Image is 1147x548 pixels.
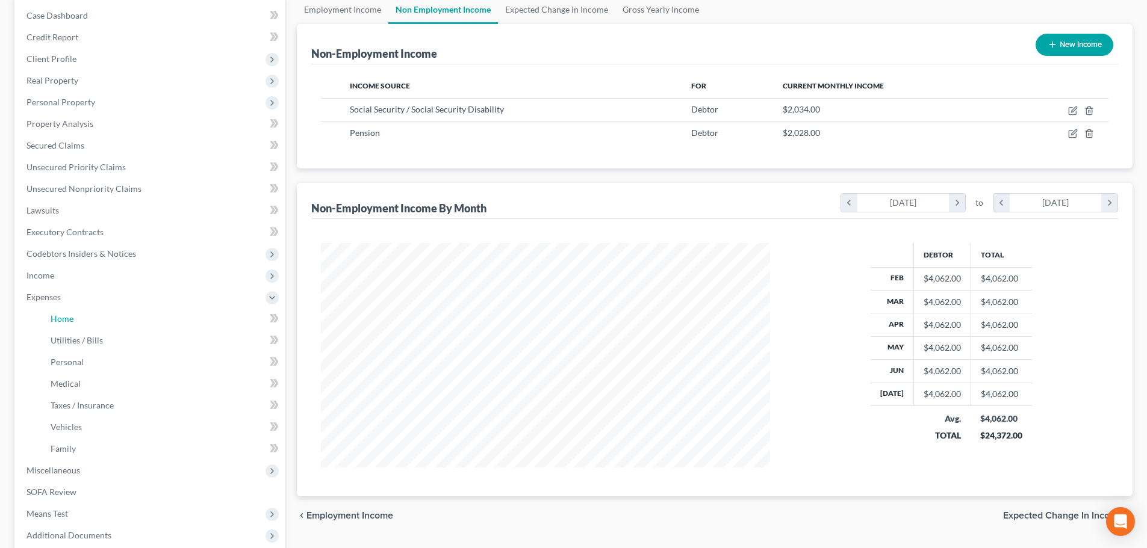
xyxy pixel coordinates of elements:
[857,194,950,212] div: [DATE]
[924,365,961,377] div: $4,062.00
[923,429,961,442] div: TOTAL
[17,113,285,135] a: Property Analysis
[993,194,1010,212] i: chevron_left
[26,10,88,20] span: Case Dashboard
[691,128,718,138] span: Debtor
[1003,511,1123,520] span: Expected Change in Income
[17,5,285,26] a: Case Dashboard
[350,81,410,90] span: Income Source
[311,46,437,61] div: Non-Employment Income
[913,243,971,267] th: Debtor
[41,308,285,330] a: Home
[26,162,126,172] span: Unsecured Priority Claims
[17,200,285,221] a: Lawsuits
[17,481,285,503] a: SOFA Review
[971,336,1032,359] td: $4,062.00
[26,119,93,129] span: Property Analysis
[350,104,504,114] span: Social Security / Social Security Disability
[949,194,965,212] i: chevron_right
[871,313,914,336] th: Apr
[51,378,81,389] span: Medical
[51,400,114,410] span: Taxes / Insurance
[26,140,84,150] span: Secured Claims
[350,128,380,138] span: Pension
[980,429,1022,442] div: $24,372.00
[971,290,1032,313] td: $4,062.00
[783,128,820,138] span: $2,028.00
[17,156,285,178] a: Unsecured Priority Claims
[41,330,285,351] a: Utilities / Bills
[297,511,306,520] i: chevron_left
[924,296,961,308] div: $4,062.00
[26,465,80,475] span: Miscellaneous
[17,26,285,48] a: Credit Report
[871,336,914,359] th: May
[871,290,914,313] th: Mar
[923,413,961,425] div: Avg.
[17,135,285,156] a: Secured Claims
[51,335,103,345] span: Utilities / Bills
[783,81,884,90] span: Current Monthly Income
[691,81,706,90] span: For
[26,205,59,215] span: Lawsuits
[17,178,285,200] a: Unsecured Nonpriority Claims
[297,511,393,520] button: chevron_left Employment Income
[1010,194,1102,212] div: [DATE]
[971,313,1032,336] td: $4,062.00
[924,272,961,285] div: $4,062.00
[980,413,1022,425] div: $4,062.00
[51,422,82,432] span: Vehicles
[41,395,285,416] a: Taxes / Insurance
[26,292,61,302] span: Expenses
[26,227,104,237] span: Executory Contracts
[306,511,393,520] span: Employment Income
[26,75,78,85] span: Real Property
[51,313,73,324] span: Home
[971,267,1032,290] td: $4,062.00
[871,360,914,383] th: Jun
[971,383,1032,405] td: $4,062.00
[26,97,95,107] span: Personal Property
[26,270,54,280] span: Income
[975,197,983,209] span: to
[41,416,285,438] a: Vehicles
[51,357,84,367] span: Personal
[26,32,78,42] span: Credit Report
[41,373,285,395] a: Medical
[41,438,285,460] a: Family
[871,267,914,290] th: Feb
[971,243,1032,267] th: Total
[1101,194,1117,212] i: chevron_right
[871,383,914,405] th: [DATE]
[26,183,141,194] span: Unsecured Nonpriority Claims
[41,351,285,373] a: Personal
[1106,507,1135,536] div: Open Intercom Messenger
[971,360,1032,383] td: $4,062.00
[26,248,136,259] span: Codebtors Insiders & Notices
[26,487,76,497] span: SOFA Review
[924,342,961,354] div: $4,062.00
[17,221,285,243] a: Executory Contracts
[1036,34,1113,56] button: New Income
[841,194,857,212] i: chevron_left
[691,104,718,114] span: Debtor
[26,530,111,540] span: Additional Documents
[51,443,76,454] span: Family
[924,388,961,400] div: $4,062.00
[26,508,68,519] span: Means Test
[783,104,820,114] span: $2,034.00
[311,201,486,215] div: Non-Employment Income By Month
[26,54,76,64] span: Client Profile
[924,319,961,331] div: $4,062.00
[1003,511,1133,520] button: Expected Change in Income chevron_right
